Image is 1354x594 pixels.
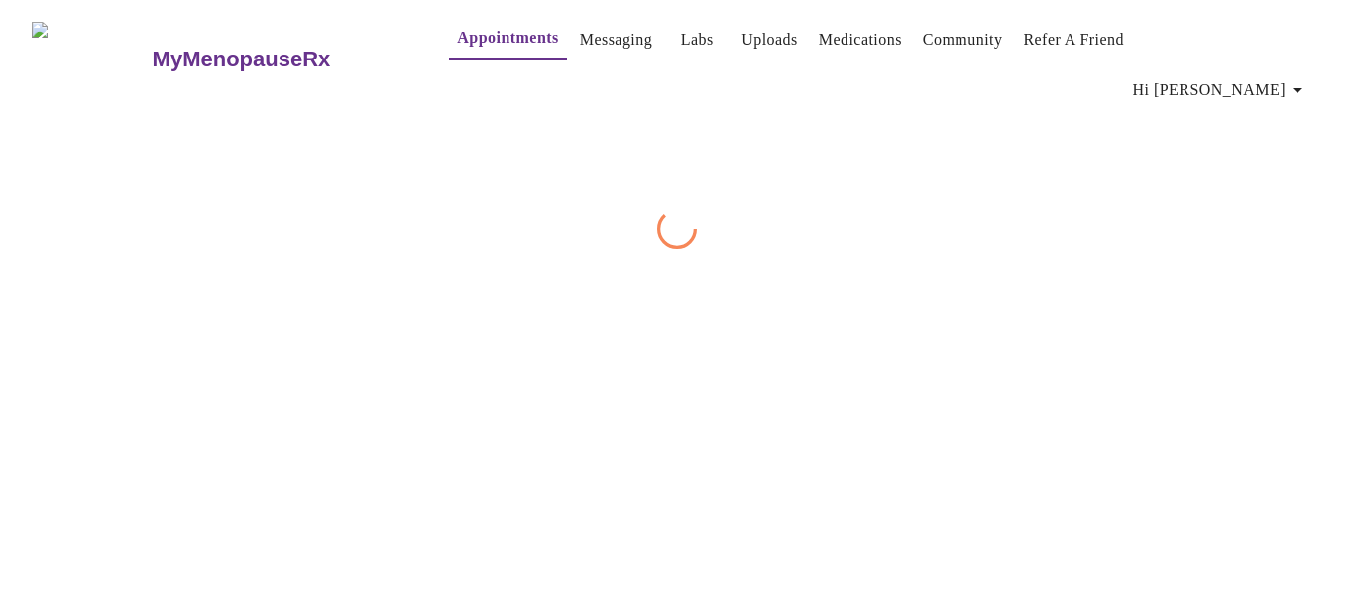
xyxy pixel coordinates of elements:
h3: MyMenopauseRx [153,47,331,72]
a: Refer a Friend [1023,26,1124,54]
button: Refer a Friend [1015,20,1132,59]
button: Uploads [733,20,806,59]
a: MyMenopauseRx [150,25,409,94]
a: Medications [819,26,902,54]
button: Labs [665,20,729,59]
img: MyMenopauseRx Logo [32,22,150,96]
a: Appointments [457,24,558,52]
a: Community [923,26,1003,54]
a: Uploads [741,26,798,54]
button: Community [915,20,1011,59]
a: Messaging [580,26,652,54]
button: Hi [PERSON_NAME] [1125,70,1317,110]
button: Messaging [572,20,660,59]
button: Medications [811,20,910,59]
button: Appointments [449,18,566,60]
span: Hi [PERSON_NAME] [1133,76,1309,104]
a: Labs [681,26,714,54]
